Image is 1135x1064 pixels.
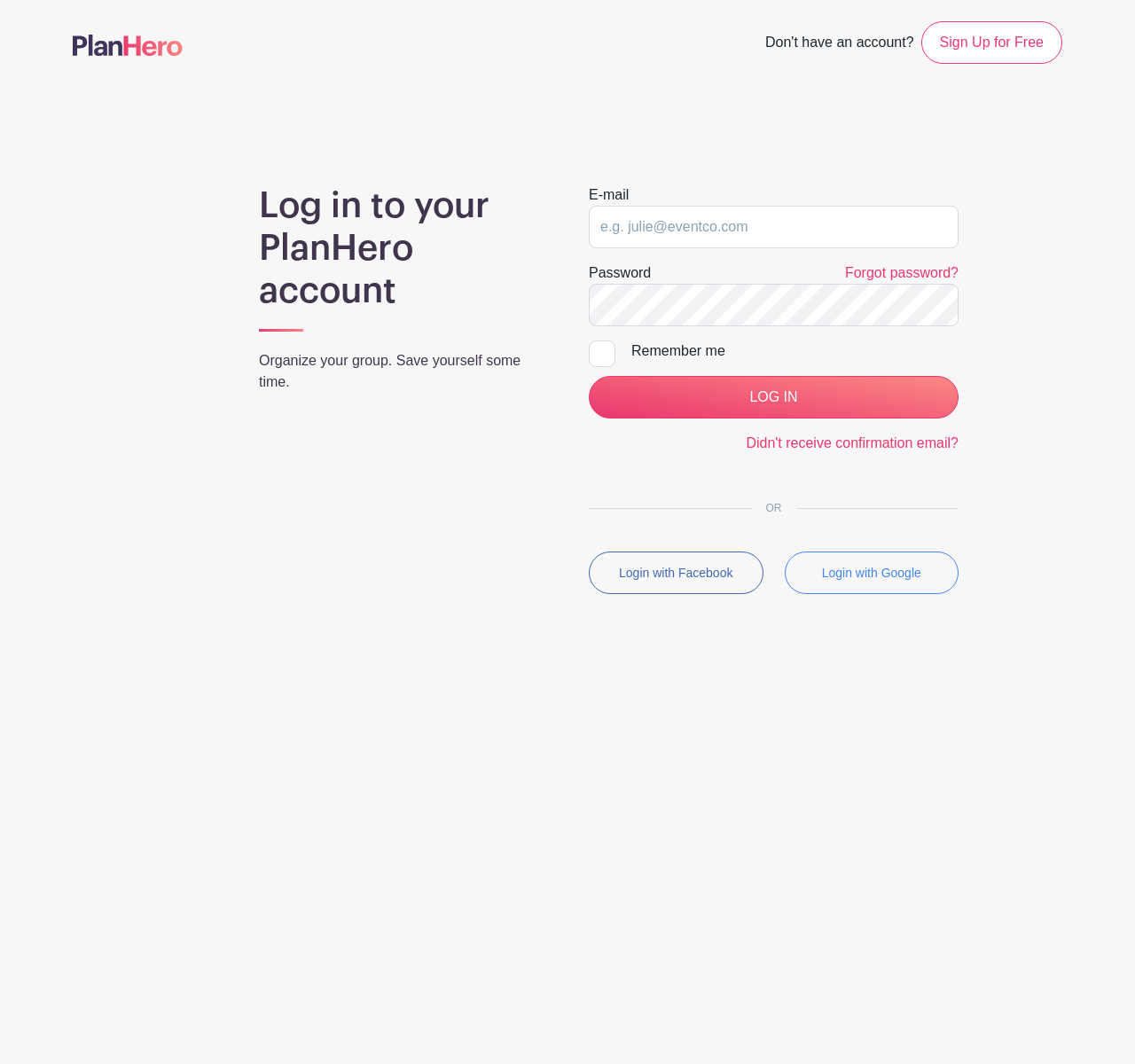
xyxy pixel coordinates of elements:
a: Sign Up for Free [921,21,1062,64]
small: Login with Google [822,566,921,580]
button: Login with Google [785,552,959,594]
button: Login with Facebook [589,552,763,594]
span: OR [752,502,796,514]
span: Don't have an account? [765,25,914,64]
label: Password [589,262,651,284]
img: logo-507f7623f17ff9eddc593b1ce0a138ce2505c220e1c5a4e2b4648c50719b7d32.svg [73,35,183,56]
a: Forgot password? [845,265,959,280]
small: Login with Facebook [619,566,732,580]
input: LOG IN [589,376,959,419]
h1: Log in to your PlanHero account [259,184,546,312]
input: e.g. julie@eventco.com [589,206,959,248]
p: Organize your group. Save yourself some time. [259,350,546,393]
label: E-mail [589,184,629,206]
div: Remember me [631,340,959,362]
a: Didn't receive confirmation email? [746,435,959,450]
